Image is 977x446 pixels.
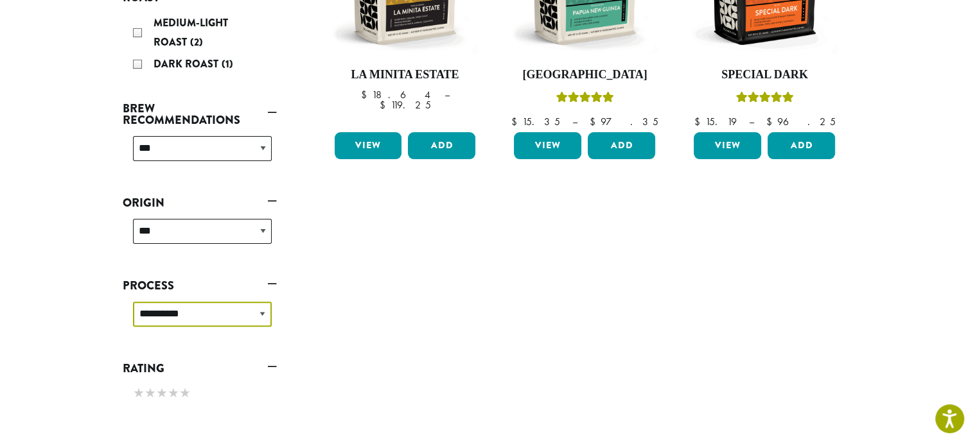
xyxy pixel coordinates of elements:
span: $ [379,98,390,112]
bdi: 96.25 [766,115,835,128]
a: View [694,132,761,159]
span: – [444,88,449,101]
a: Process [123,275,277,296]
span: $ [694,115,705,128]
a: Brew Recommendations [123,98,277,131]
span: (2) [190,35,203,49]
span: $ [511,115,522,128]
bdi: 15.35 [511,115,560,128]
a: Origin [123,192,277,214]
bdi: 18.64 [360,88,432,101]
span: ★ [156,384,168,402]
div: Brew Recommendations [123,131,277,176]
a: View [514,132,581,159]
div: Process [123,296,277,342]
span: – [572,115,577,128]
a: Rating [123,357,277,379]
span: Medium-Light Roast [154,15,228,49]
span: ★ [133,384,145,402]
div: Rated 5.00 out of 5 [556,90,613,109]
h4: Special Dark [691,68,838,82]
button: Add [408,132,475,159]
h4: [GEOGRAPHIC_DATA] [511,68,658,82]
span: – [748,115,753,128]
div: Rated 5.00 out of 5 [735,90,793,109]
span: (1) [222,56,233,71]
h4: La Minita Estate [331,68,479,82]
span: Dark Roast [154,56,222,71]
button: Add [768,132,835,159]
bdi: 119.25 [379,98,430,112]
span: $ [766,115,777,128]
span: $ [360,88,371,101]
button: Add [588,132,655,159]
bdi: 15.19 [694,115,736,128]
a: View [335,132,402,159]
bdi: 97.35 [590,115,658,128]
span: ★ [168,384,179,402]
span: ★ [145,384,156,402]
div: Origin [123,214,277,259]
span: $ [590,115,601,128]
div: Roast [123,8,277,81]
span: ★ [179,384,191,402]
div: Rating [123,379,277,409]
